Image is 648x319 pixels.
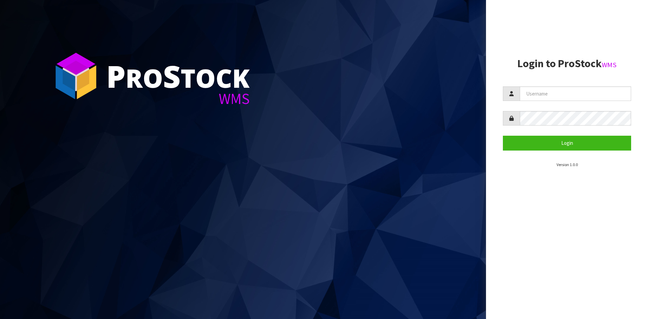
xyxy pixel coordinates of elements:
[520,86,631,101] input: Username
[557,162,578,167] small: Version 1.0.0
[602,60,617,69] small: WMS
[106,61,250,91] div: ro tock
[503,136,631,150] button: Login
[106,55,126,97] span: P
[163,55,181,97] span: S
[106,91,250,106] div: WMS
[51,51,101,101] img: ProStock Cube
[503,58,631,70] h2: Login to ProStock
